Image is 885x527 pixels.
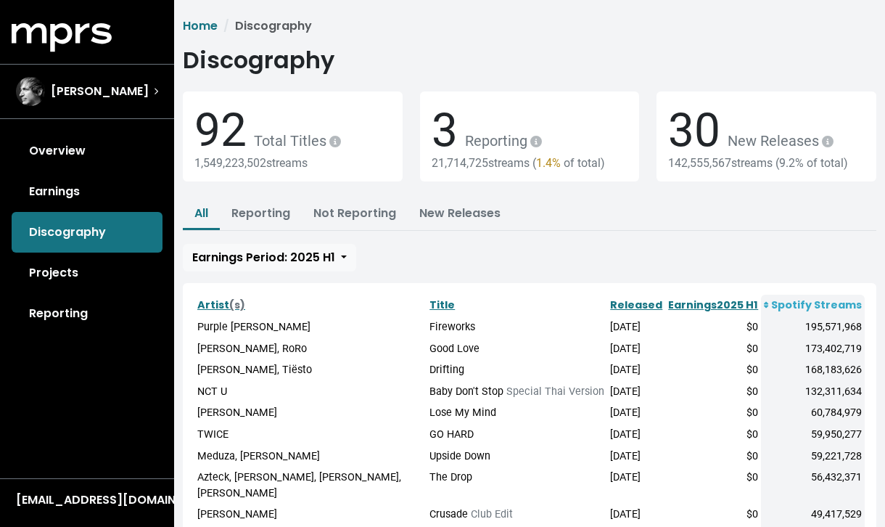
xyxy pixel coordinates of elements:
[536,156,561,170] span: 1.4%
[51,83,149,100] span: [PERSON_NAME]
[12,293,162,334] a: Reporting
[183,46,334,74] h1: Discography
[194,338,427,360] td: [PERSON_NAME], RoRo
[12,28,112,45] a: mprs logo
[194,103,247,158] span: 92
[194,402,427,424] td: [PERSON_NAME]
[668,341,758,357] div: $0
[427,424,607,446] td: GO HARD
[194,156,391,170] div: 1,549,223,502 streams
[668,156,865,170] div: 142,555,567 streams ( of total)
[607,424,665,446] td: [DATE]
[720,132,836,150] span: New Releases
[668,405,758,421] div: $0
[183,17,876,35] nav: breadcrumb
[668,384,758,400] div: $0
[313,205,396,221] a: Not Reporting
[427,402,607,424] td: Lose My Mind
[194,205,208,221] a: All
[427,446,607,467] td: Upside Down
[458,132,545,150] span: Reporting
[218,17,312,35] li: Discography
[761,402,865,424] td: 60,784,979
[506,385,604,398] span: Special Thai Version
[229,298,245,312] span: (s)
[427,381,607,403] td: Baby Don't Stop
[668,449,758,465] div: $0
[419,205,501,221] a: New Releases
[12,491,162,510] button: [EMAIL_ADDRESS][DOMAIN_NAME]
[192,249,335,266] span: Earnings Period: 2025 H1
[779,156,804,170] span: 9.2%
[668,470,758,486] div: $0
[194,504,427,526] td: [PERSON_NAME]
[427,467,607,504] td: The Drop
[12,131,162,171] a: Overview
[197,298,245,312] a: Artist(s)
[607,467,665,504] td: [DATE]
[668,362,758,378] div: $0
[761,316,865,338] td: 195,571,968
[432,156,628,170] div: 21,714,725 streams ( of total)
[427,359,607,381] td: Drifting
[432,103,458,158] span: 3
[194,467,427,504] td: Azteck, [PERSON_NAME], [PERSON_NAME], [PERSON_NAME]
[12,171,162,212] a: Earnings
[607,381,665,403] td: [DATE]
[761,504,865,526] td: 49,417,529
[194,381,427,403] td: NCT U
[761,424,865,446] td: 59,950,277
[194,359,427,381] td: [PERSON_NAME], Tiësto
[668,103,720,158] span: 30
[427,338,607,360] td: Good Love
[668,298,758,312] a: Earnings2025 H1
[607,316,665,338] td: [DATE]
[761,381,865,403] td: 132,311,634
[761,338,865,360] td: 173,402,719
[607,504,665,526] td: [DATE]
[761,467,865,504] td: 56,432,371
[12,253,162,293] a: Projects
[607,359,665,381] td: [DATE]
[761,446,865,467] td: 59,221,728
[194,316,427,338] td: Purple [PERSON_NAME]
[668,507,758,523] div: $0
[427,504,607,526] td: Crusade
[429,298,455,312] a: Title
[231,205,290,221] a: Reporting
[607,338,665,360] td: [DATE]
[16,77,45,106] img: The selected account / producer
[668,427,758,443] div: $0
[194,424,427,446] td: TWICE
[761,295,865,316] th: Spotify Streams
[16,491,158,509] div: [EMAIL_ADDRESS][DOMAIN_NAME]
[194,446,427,467] td: Meduza, [PERSON_NAME]
[668,319,758,335] div: $0
[761,359,865,381] td: 168,183,626
[607,446,665,467] td: [DATE]
[610,298,662,312] a: Released
[471,508,513,520] span: Club Edit
[607,402,665,424] td: [DATE]
[183,244,356,271] button: Earnings Period: 2025 H1
[247,132,344,150] span: Total Titles
[427,316,607,338] td: Fireworks
[183,17,218,34] a: Home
